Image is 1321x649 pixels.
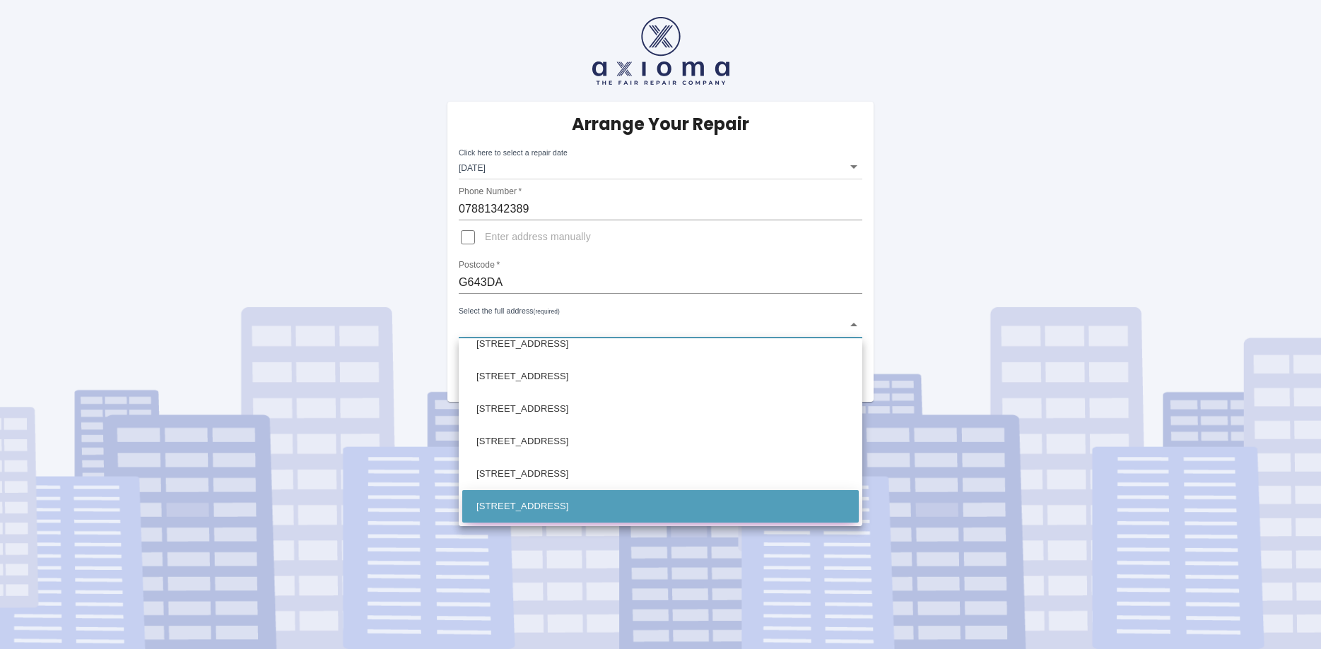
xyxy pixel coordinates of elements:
li: [STREET_ADDRESS] [462,393,859,425]
li: [STREET_ADDRESS] [462,360,859,393]
li: [STREET_ADDRESS] [462,458,859,490]
li: [STREET_ADDRESS] [462,490,859,523]
li: [STREET_ADDRESS] [462,425,859,458]
li: [STREET_ADDRESS] [462,328,859,360]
